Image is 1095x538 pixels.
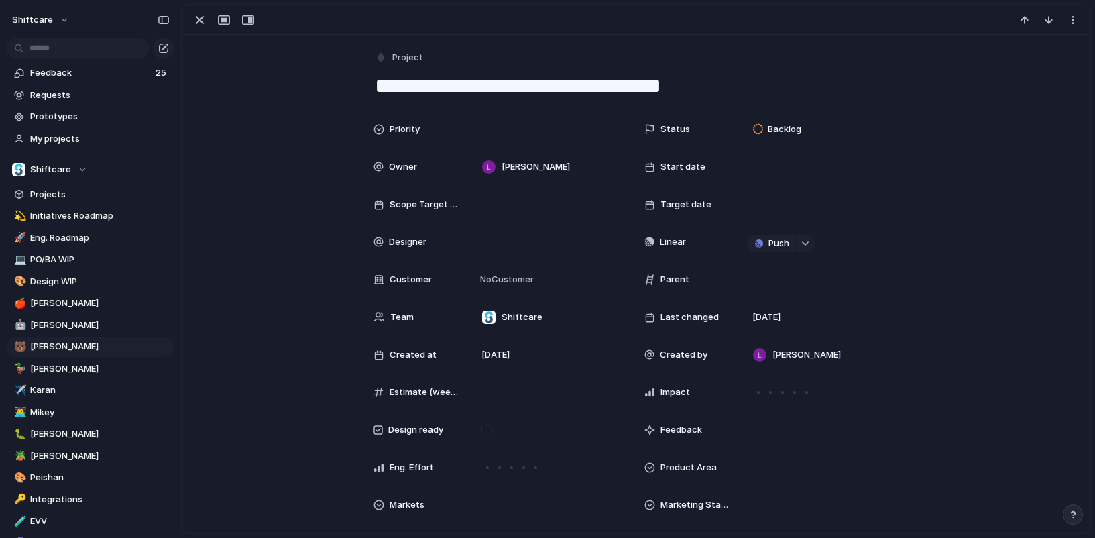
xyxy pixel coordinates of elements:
[30,515,170,528] span: EVV
[372,48,427,68] button: Project
[12,384,25,397] button: ✈️
[660,423,702,437] span: Feedback
[7,490,174,510] a: 🔑Integrations
[7,184,174,205] a: Projects
[7,228,174,248] a: 🚀Eng. Roadmap
[12,297,25,310] button: 🍎
[30,297,170,310] span: [PERSON_NAME]
[14,361,23,376] div: 🦆
[14,252,23,268] div: 💻
[392,51,423,64] span: Project
[12,253,25,266] button: 💻
[12,449,25,463] button: 🪴
[12,515,25,528] button: 🧪
[30,110,170,123] span: Prototypes
[14,448,23,464] div: 🪴
[660,386,690,399] span: Impact
[390,123,420,136] span: Priority
[660,123,690,136] span: Status
[30,231,170,245] span: Eng. Roadmap
[30,362,170,376] span: [PERSON_NAME]
[660,198,711,211] span: Target date
[7,402,174,423] a: 👨‍💻Mikey
[14,514,23,529] div: 🧪
[30,406,170,419] span: Mikey
[752,311,781,324] span: [DATE]
[768,123,801,136] span: Backlog
[14,427,23,442] div: 🐛
[390,273,432,286] span: Customer
[7,107,174,127] a: Prototypes
[12,231,25,245] button: 🚀
[7,85,174,105] a: Requests
[7,359,174,379] a: 🦆[PERSON_NAME]
[14,274,23,289] div: 🎨
[390,461,434,474] span: Eng. Effort
[7,446,174,466] div: 🪴[PERSON_NAME]
[502,311,542,324] span: Shiftcare
[12,340,25,354] button: 🐻
[14,296,23,311] div: 🍎
[12,493,25,506] button: 🔑
[30,384,170,397] span: Karan
[30,66,152,80] span: Feedback
[7,511,174,531] a: 🧪EVV
[12,406,25,419] button: 👨‍💻
[660,311,719,324] span: Last changed
[30,275,170,288] span: Design WIP
[7,250,174,270] a: 💻PO/BA WIP
[12,13,53,27] span: shiftcare
[30,188,170,201] span: Projects
[30,163,71,176] span: Shiftcare
[14,339,23,355] div: 🐻
[660,273,689,286] span: Parent
[502,160,570,174] span: [PERSON_NAME]
[660,348,707,362] span: Created by
[768,237,789,250] span: Push
[30,209,170,223] span: Initiatives Roadmap
[389,235,426,249] span: Designer
[660,498,730,512] span: Marketing Status
[7,272,174,292] a: 🎨Design WIP
[30,427,170,441] span: [PERSON_NAME]
[7,315,174,335] a: 🤖[PERSON_NAME]
[7,380,174,400] a: ✈️Karan
[14,209,23,224] div: 💫
[12,209,25,223] button: 💫
[660,160,705,174] span: Start date
[12,319,25,332] button: 🤖
[14,317,23,333] div: 🤖
[660,235,686,249] span: Linear
[12,362,25,376] button: 🦆
[660,461,717,474] span: Product Area
[772,348,841,362] span: [PERSON_NAME]
[7,424,174,444] a: 🐛[PERSON_NAME]
[7,337,174,357] a: 🐻[PERSON_NAME]
[12,427,25,441] button: 🐛
[7,129,174,149] a: My projects
[481,348,510,362] span: [DATE]
[12,275,25,288] button: 🎨
[390,348,437,362] span: Created at
[7,468,174,488] a: 🎨Peishan
[7,63,174,83] a: Feedback25
[14,470,23,486] div: 🎨
[7,206,174,226] a: 💫Initiatives Roadmap
[30,471,170,484] span: Peishan
[7,293,174,313] div: 🍎[PERSON_NAME]
[156,66,169,80] span: 25
[30,493,170,506] span: Integrations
